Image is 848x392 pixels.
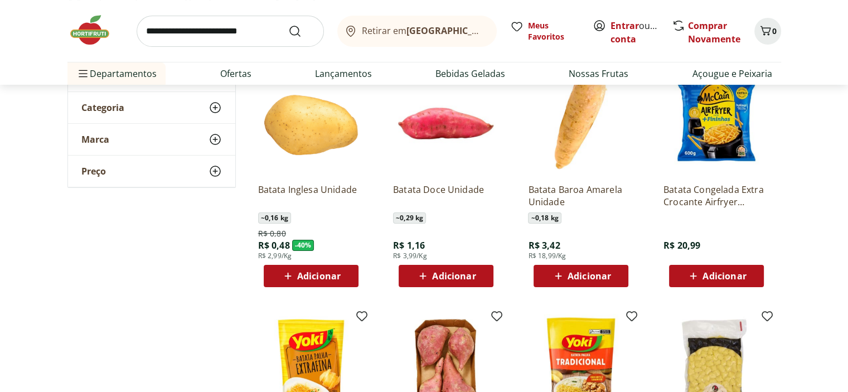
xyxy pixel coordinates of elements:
[772,26,777,36] span: 0
[258,183,364,208] a: Batata Inglesa Unidade
[528,20,579,42] span: Meus Favoritos
[81,134,109,145] span: Marca
[393,69,499,175] img: Batata Doce Unidade
[81,102,124,113] span: Categoria
[362,26,485,36] span: Retirar em
[663,69,769,175] img: Batata Congelada Extra Crocante Airfryer Mccain 600g
[393,183,499,208] a: Batata Doce Unidade
[393,251,427,260] span: R$ 3,99/Kg
[393,212,426,224] span: ~ 0,29 kg
[568,272,611,280] span: Adicionar
[258,212,291,224] span: ~ 0,16 kg
[399,265,493,287] button: Adicionar
[692,67,772,80] a: Açougue e Peixaria
[137,16,324,47] input: search
[528,69,634,175] img: Batata Baroa Amarela Unidade
[220,67,251,80] a: Ofertas
[432,272,476,280] span: Adicionar
[258,251,292,260] span: R$ 2,99/Kg
[288,25,315,38] button: Submit Search
[68,124,235,155] button: Marca
[68,92,235,123] button: Categoria
[292,240,314,251] span: - 40 %
[393,239,425,251] span: R$ 1,16
[76,60,90,87] button: Menu
[534,265,628,287] button: Adicionar
[76,60,157,87] span: Departamentos
[297,272,341,280] span: Adicionar
[406,25,594,37] b: [GEOGRAPHIC_DATA]/[GEOGRAPHIC_DATA]
[258,228,286,239] span: R$ 0,80
[528,212,561,224] span: ~ 0,18 kg
[258,69,364,175] img: Batata Inglesa Unidade
[68,156,235,187] button: Preço
[315,67,372,80] a: Lançamentos
[569,67,628,80] a: Nossas Frutas
[663,239,700,251] span: R$ 20,99
[510,20,579,42] a: Meus Favoritos
[754,18,781,45] button: Carrinho
[663,183,769,208] a: Batata Congelada Extra Crocante Airfryer Mccain 600g
[528,239,560,251] span: R$ 3,42
[258,239,290,251] span: R$ 0,48
[528,183,634,208] a: Batata Baroa Amarela Unidade
[669,265,764,287] button: Adicionar
[264,265,358,287] button: Adicionar
[528,251,566,260] span: R$ 18,99/Kg
[81,166,106,177] span: Preço
[610,20,672,45] a: Criar conta
[702,272,746,280] span: Adicionar
[610,19,660,46] span: ou
[67,13,123,47] img: Hortifruti
[435,67,505,80] a: Bebidas Geladas
[610,20,639,32] a: Entrar
[337,16,497,47] button: Retirar em[GEOGRAPHIC_DATA]/[GEOGRAPHIC_DATA]
[688,20,740,45] a: Comprar Novamente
